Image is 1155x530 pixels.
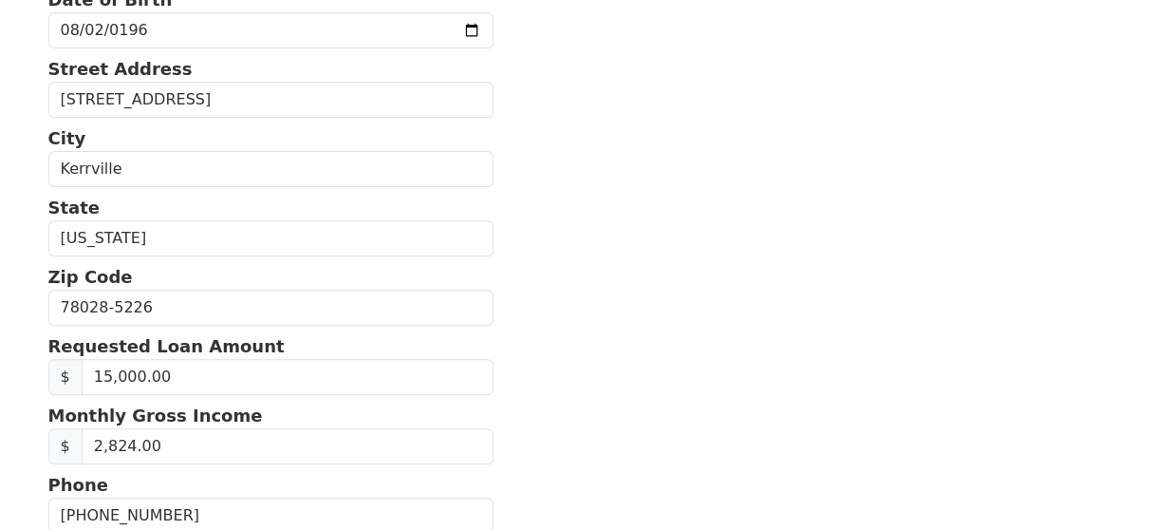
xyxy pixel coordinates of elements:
span: $ [48,359,83,395]
strong: Requested Loan Amount [48,336,285,356]
p: Monthly Gross Income [48,403,494,428]
strong: State [48,198,101,218]
strong: City [48,128,86,148]
input: Requested Loan Amount [82,359,494,395]
input: Street Address [48,82,494,118]
span: $ [48,428,83,464]
strong: Zip Code [48,267,133,287]
input: City [48,151,494,187]
input: Zip Code [48,290,494,326]
input: Monthly Gross Income [82,428,494,464]
strong: Phone [48,475,108,495]
strong: Street Address [48,59,193,79]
